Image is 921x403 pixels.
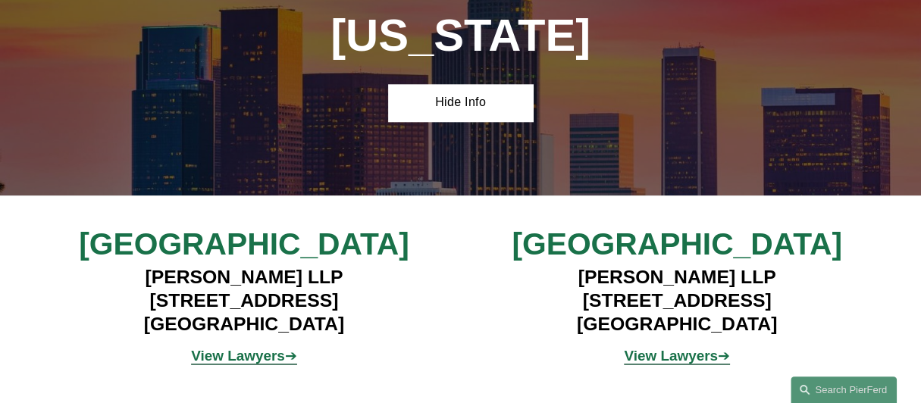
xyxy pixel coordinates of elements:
[191,348,297,364] span: ➔
[191,348,297,364] a: View Lawyers➔
[79,226,409,261] span: [GEOGRAPHIC_DATA]
[191,348,285,364] strong: View Lawyers
[280,10,641,61] h1: [US_STATE]
[64,265,424,336] h4: [PERSON_NAME] LLP [STREET_ADDRESS] [GEOGRAPHIC_DATA]
[497,265,857,336] h4: [PERSON_NAME] LLP [STREET_ADDRESS] [GEOGRAPHIC_DATA]
[624,348,718,364] strong: View Lawyers
[388,84,532,121] a: Hide Info
[791,376,897,403] a: Search this site
[512,226,842,261] span: [GEOGRAPHIC_DATA]
[624,348,730,364] span: ➔
[624,348,730,364] a: View Lawyers➔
